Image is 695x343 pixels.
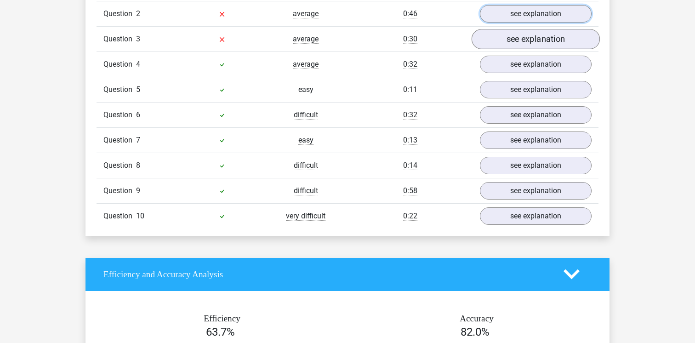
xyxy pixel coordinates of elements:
a: see explanation [480,131,592,149]
span: 0:32 [403,110,417,120]
span: average [293,9,319,18]
span: Question [103,109,136,120]
span: difficult [294,161,318,170]
a: see explanation [480,5,592,23]
a: see explanation [480,106,592,124]
h4: Efficiency and Accuracy Analysis [103,269,550,280]
a: see explanation [480,182,592,200]
span: 9 [136,186,140,195]
span: Question [103,34,136,45]
span: 2 [136,9,140,18]
span: easy [298,85,313,94]
span: difficult [294,186,318,195]
a: see explanation [472,29,600,49]
span: Question [103,185,136,196]
span: Question [103,84,136,95]
span: 0:11 [403,85,417,94]
span: 0:30 [403,34,417,44]
span: 4 [136,60,140,69]
span: 7 [136,136,140,144]
h4: Efficiency [103,313,341,324]
span: Question [103,135,136,146]
a: see explanation [480,56,592,73]
span: Question [103,211,136,222]
span: easy [298,136,313,145]
span: 5 [136,85,140,94]
span: Question [103,160,136,171]
span: average [293,60,319,69]
span: 0:58 [403,186,417,195]
span: 0:14 [403,161,417,170]
span: 82.0% [461,326,490,338]
span: 0:22 [403,212,417,221]
a: see explanation [480,157,592,174]
a: see explanation [480,81,592,98]
span: average [293,34,319,44]
span: Question [103,8,136,19]
span: very difficult [286,212,325,221]
h4: Accuracy [358,313,595,324]
span: 0:32 [403,60,417,69]
span: difficult [294,110,318,120]
span: 0:46 [403,9,417,18]
span: Question [103,59,136,70]
span: 0:13 [403,136,417,145]
span: 6 [136,110,140,119]
span: 63.7% [206,326,235,338]
a: see explanation [480,207,592,225]
span: 8 [136,161,140,170]
span: 10 [136,212,144,220]
span: 3 [136,34,140,43]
